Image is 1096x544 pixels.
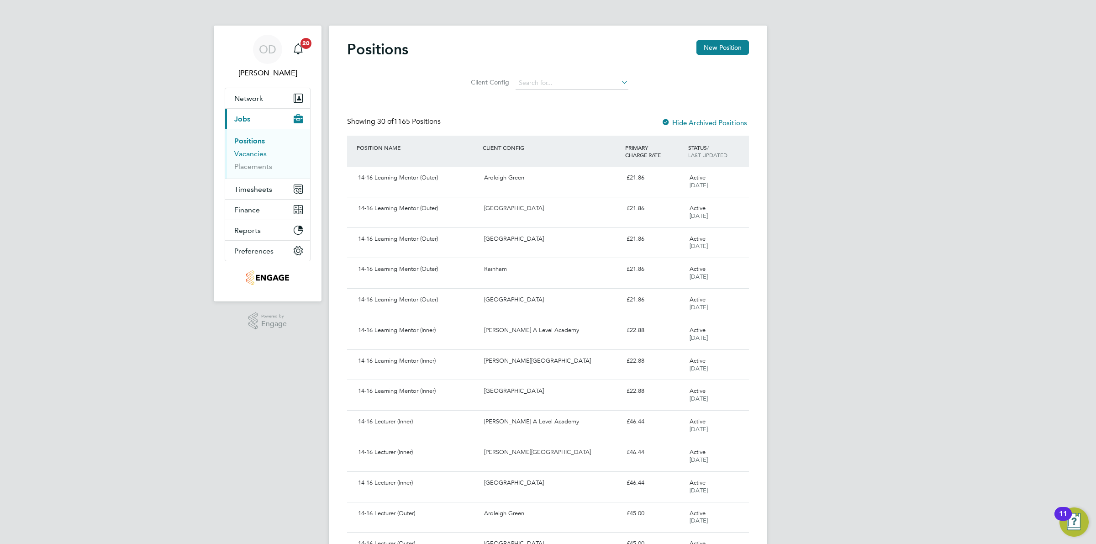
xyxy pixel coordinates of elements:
[480,414,622,429] div: [PERSON_NAME] A Level Academy
[234,94,263,103] span: Network
[690,509,706,517] span: Active
[690,486,708,494] span: [DATE]
[516,77,628,90] input: Search for...
[480,232,622,247] div: [GEOGRAPHIC_DATA]
[690,235,706,243] span: Active
[354,292,480,307] div: 14-16 Learning Mentor (Outer)
[289,35,307,64] a: 20
[354,475,480,491] div: 14-16 Lecturer (Inner)
[623,262,686,277] div: £21.86
[480,384,622,399] div: [GEOGRAPHIC_DATA]
[354,445,480,460] div: 14-16 Lecturer (Inner)
[347,40,408,58] h2: Positions
[480,262,622,277] div: Rainham
[690,303,708,311] span: [DATE]
[480,139,622,156] div: CLIENT CONFIG
[690,296,706,303] span: Active
[225,35,311,79] a: OD[PERSON_NAME]
[225,129,310,179] div: Jobs
[354,262,480,277] div: 14-16 Learning Mentor (Outer)
[234,115,250,123] span: Jobs
[354,414,480,429] div: 14-16 Lecturer (Inner)
[690,364,708,372] span: [DATE]
[354,384,480,399] div: 14-16 Learning Mentor (Inner)
[623,201,686,216] div: £21.86
[225,270,311,285] a: Go to home page
[480,323,622,338] div: [PERSON_NAME] A Level Academy
[225,88,310,108] button: Network
[623,323,686,338] div: £22.88
[234,149,267,158] a: Vacancies
[623,445,686,460] div: £46.44
[690,417,706,425] span: Active
[480,170,622,185] div: Ardleigh Green
[354,232,480,247] div: 14-16 Learning Mentor (Outer)
[246,270,289,285] img: jambo-logo-retina.png
[690,395,708,402] span: [DATE]
[225,220,310,240] button: Reports
[623,170,686,185] div: £21.86
[690,448,706,456] span: Active
[690,334,708,342] span: [DATE]
[690,517,708,524] span: [DATE]
[225,68,311,79] span: Ollie Dart
[623,139,686,163] div: PRIMARY CHARGE RATE
[690,212,708,220] span: [DATE]
[623,414,686,429] div: £46.44
[225,109,310,129] button: Jobs
[688,151,727,158] span: LAST UPDATED
[377,117,394,126] span: 30 of
[234,185,272,194] span: Timesheets
[259,43,276,55] span: OD
[300,38,311,49] span: 20
[1059,514,1067,526] div: 11
[690,181,708,189] span: [DATE]
[347,117,443,127] div: Showing
[690,326,706,334] span: Active
[480,354,622,369] div: [PERSON_NAME][GEOGRAPHIC_DATA]
[261,312,287,320] span: Powered by
[354,139,480,156] div: POSITION NAME
[623,292,686,307] div: £21.86
[690,387,706,395] span: Active
[690,273,708,280] span: [DATE]
[234,247,274,255] span: Preferences
[690,357,706,364] span: Active
[690,204,706,212] span: Active
[354,323,480,338] div: 14-16 Learning Mentor (Inner)
[234,226,261,235] span: Reports
[480,292,622,307] div: [GEOGRAPHIC_DATA]
[468,78,509,86] label: Client Config
[248,312,287,330] a: Powered byEngage
[225,241,310,261] button: Preferences
[214,26,321,301] nav: Main navigation
[480,506,622,521] div: Ardleigh Green
[480,475,622,491] div: [GEOGRAPHIC_DATA]
[686,139,749,163] div: STATUS
[690,456,708,464] span: [DATE]
[623,384,686,399] div: £22.88
[690,425,708,433] span: [DATE]
[623,506,686,521] div: £45.00
[354,506,480,521] div: 14-16 Lecturer (Outer)
[377,117,441,126] span: 1165 Positions
[354,354,480,369] div: 14-16 Learning Mentor (Inner)
[623,475,686,491] div: £46.44
[690,479,706,486] span: Active
[234,162,272,171] a: Placements
[623,354,686,369] div: £22.88
[707,144,709,151] span: /
[354,170,480,185] div: 14-16 Learning Mentor (Outer)
[623,232,686,247] div: £21.86
[234,137,265,145] a: Positions
[690,174,706,181] span: Active
[225,179,310,199] button: Timesheets
[690,242,708,250] span: [DATE]
[225,200,310,220] button: Finance
[1059,507,1089,537] button: Open Resource Center, 11 new notifications
[480,201,622,216] div: [GEOGRAPHIC_DATA]
[480,445,622,460] div: [PERSON_NAME][GEOGRAPHIC_DATA]
[234,206,260,214] span: Finance
[261,320,287,328] span: Engage
[661,118,747,127] label: Hide Archived Positions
